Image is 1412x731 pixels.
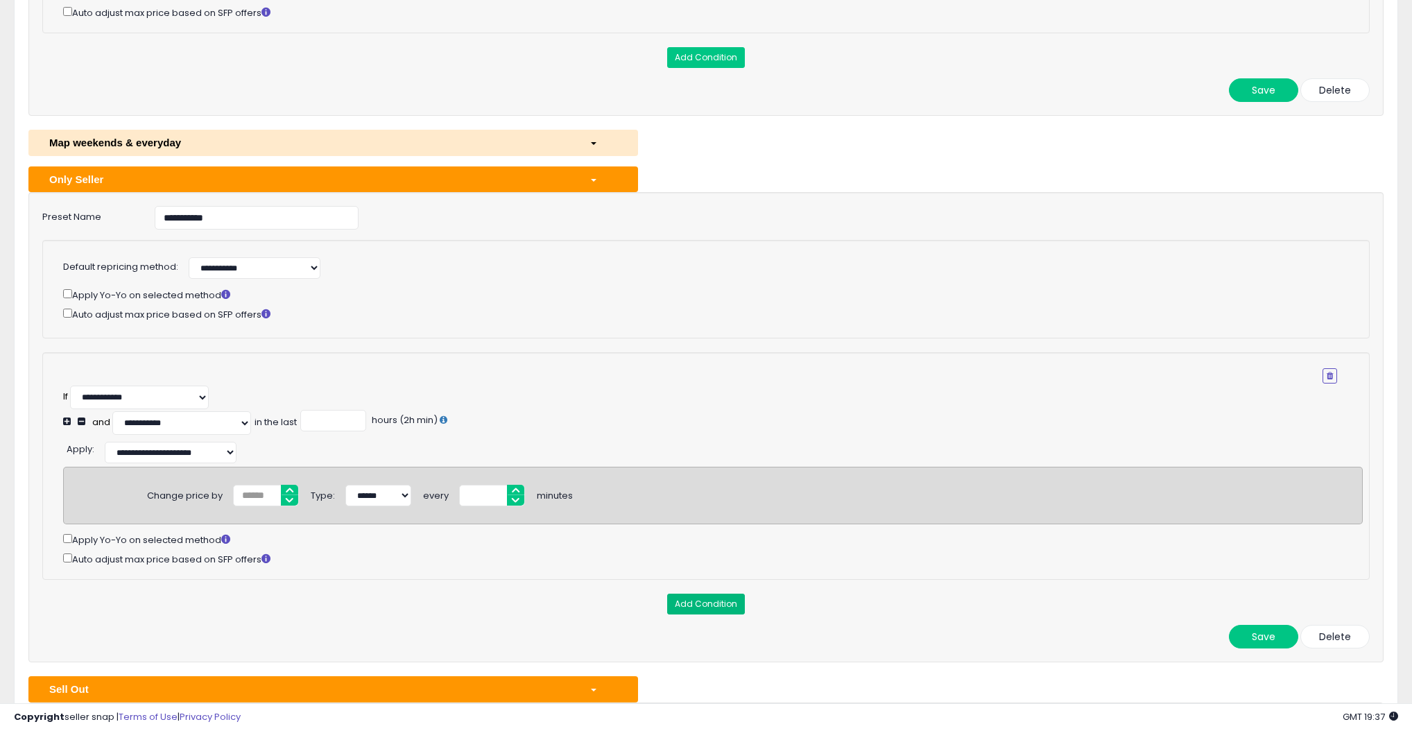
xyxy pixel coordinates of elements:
[1300,78,1370,102] button: Delete
[1229,625,1298,648] button: Save
[28,676,638,702] button: Sell Out
[14,711,241,724] div: seller snap | |
[14,710,64,723] strong: Copyright
[1300,625,1370,648] button: Delete
[1327,372,1333,380] i: Remove Condition
[667,594,745,614] button: Add Condition
[1343,710,1398,723] span: 2025-10-6 19:37 GMT
[537,485,573,503] div: minutes
[39,135,579,150] div: Map weekends & everyday
[1229,78,1298,102] button: Save
[147,485,223,503] div: Change price by
[180,710,241,723] a: Privacy Policy
[32,206,144,224] label: Preset Name
[423,485,449,503] div: every
[311,485,335,503] div: Type:
[39,172,579,187] div: Only Seller
[255,416,297,429] div: in the last
[63,261,178,274] label: Default repricing method:
[63,551,1363,567] div: Auto adjust max price based on SFP offers
[67,438,94,456] div: :
[63,306,1337,322] div: Auto adjust max price based on SFP offers
[667,47,745,68] button: Add Condition
[63,286,1337,302] div: Apply Yo-Yo on selected method
[370,413,438,427] span: hours (2h min)
[28,130,638,155] button: Map weekends & everyday
[39,682,579,696] div: Sell Out
[63,4,1363,20] div: Auto adjust max price based on SFP offers
[67,442,92,456] span: Apply
[119,710,178,723] a: Terms of Use
[28,166,638,192] button: Only Seller
[63,531,1363,547] div: Apply Yo-Yo on selected method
